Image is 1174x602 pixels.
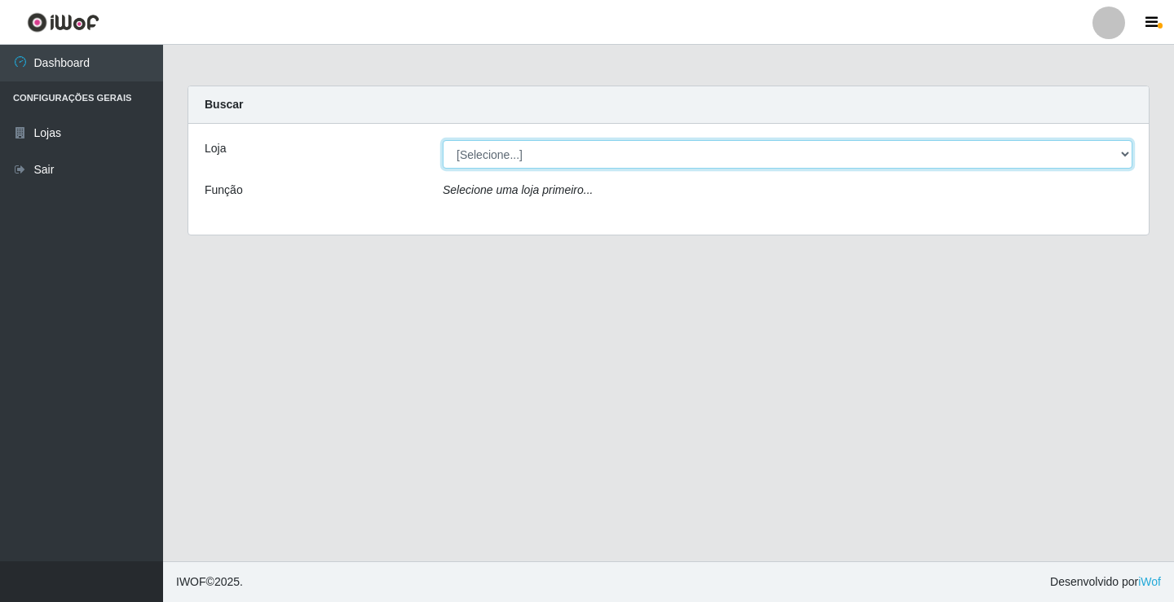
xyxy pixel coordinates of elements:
[176,573,243,591] span: © 2025 .
[176,575,206,588] span: IWOF
[1138,575,1161,588] a: iWof
[205,98,243,111] strong: Buscar
[443,183,593,196] i: Selecione uma loja primeiro...
[27,12,99,33] img: CoreUI Logo
[205,182,243,199] label: Função
[1050,573,1161,591] span: Desenvolvido por
[205,140,226,157] label: Loja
